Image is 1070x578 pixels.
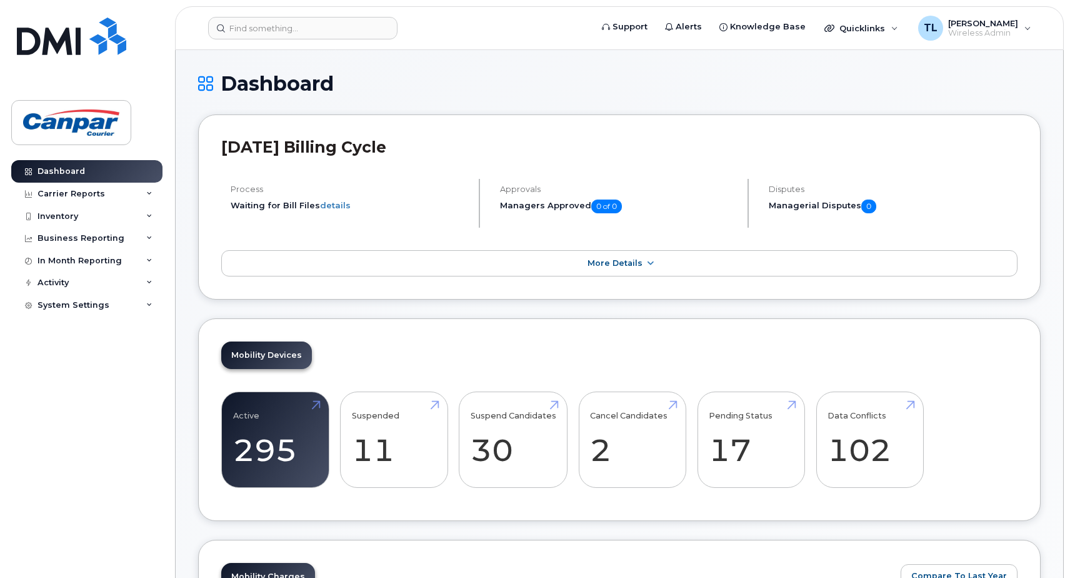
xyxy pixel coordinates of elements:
[471,398,556,481] a: Suspend Candidates 30
[861,200,876,213] span: 0
[587,258,642,268] span: More Details
[500,185,737,194] h4: Approvals
[500,200,737,213] h5: Managers Approved
[221,342,312,369] a: Mobility Devices
[320,200,351,210] a: details
[233,398,317,481] a: Active 295
[221,138,1017,156] h2: [DATE] Billing Cycle
[769,200,1017,213] h5: Managerial Disputes
[352,398,436,481] a: Suspended 11
[591,200,622,213] span: 0 of 0
[590,398,674,481] a: Cancel Candidates 2
[827,398,912,481] a: Data Conflicts 102
[709,398,793,481] a: Pending Status 17
[231,200,468,211] li: Waiting for Bill Files
[198,73,1041,94] h1: Dashboard
[231,185,468,194] h4: Process
[769,185,1017,194] h4: Disputes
